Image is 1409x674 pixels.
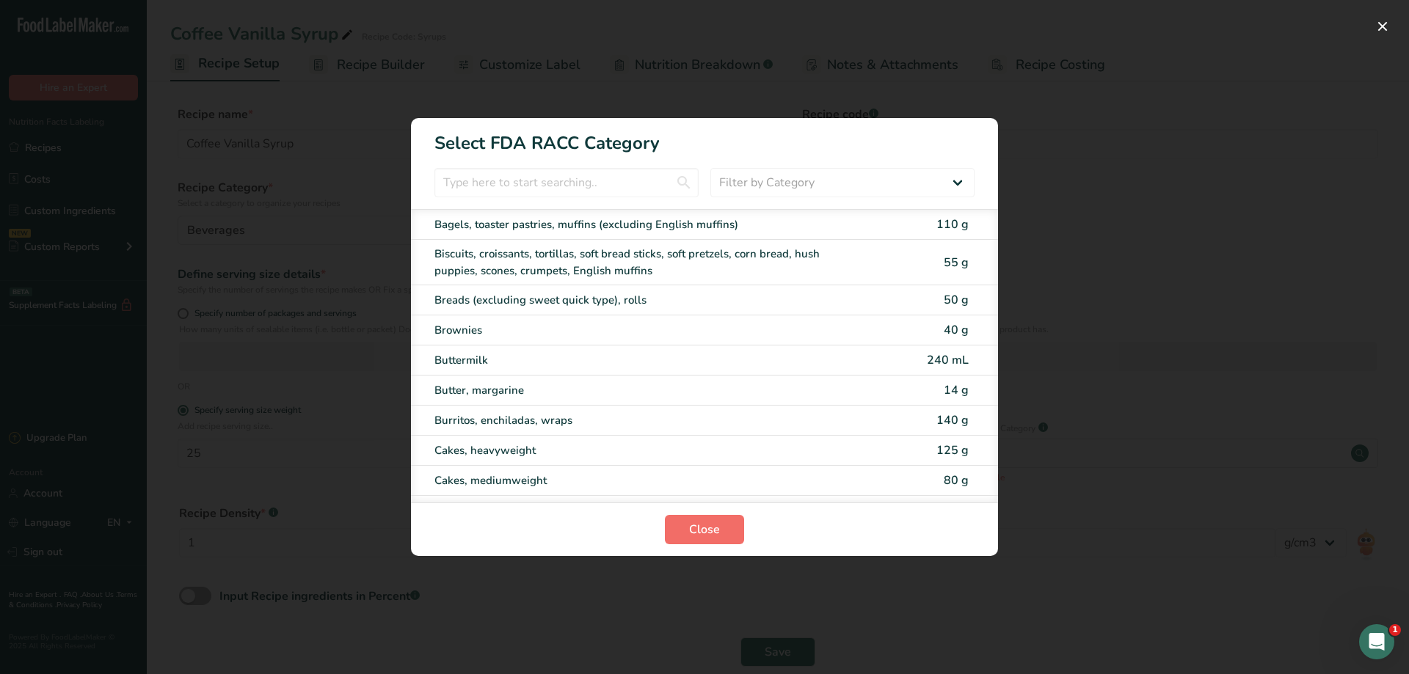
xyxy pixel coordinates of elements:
[665,515,744,544] button: Close
[1359,624,1394,659] iframe: Intercom live chat
[936,442,969,458] span: 125 g
[944,254,969,271] span: 55 g
[411,118,998,156] h1: Select FDA RACC Category
[944,472,969,488] span: 80 g
[936,412,969,428] span: 140 g
[434,168,699,197] input: Type here to start searching..
[434,216,851,233] div: Bagels, toaster pastries, muffins (excluding English muffins)
[434,472,851,489] div: Cakes, mediumweight
[944,322,969,338] span: 40 g
[434,352,851,369] div: Buttermilk
[434,442,851,459] div: Cakes, heavyweight
[944,292,969,308] span: 50 g
[434,292,851,309] div: Breads (excluding sweet quick type), rolls
[927,352,969,368] span: 240 mL
[936,216,969,232] span: 110 g
[1389,624,1401,636] span: 1
[434,502,851,519] div: Cakes, lightweight (angel food, chiffon, or sponge cake without icing or filling)
[434,246,851,279] div: Biscuits, croissants, tortillas, soft bread sticks, soft pretzels, corn bread, hush puppies, scon...
[434,322,851,339] div: Brownies
[689,521,720,538] span: Close
[434,382,851,399] div: Butter, margarine
[434,412,851,429] div: Burritos, enchiladas, wraps
[944,382,969,398] span: 14 g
